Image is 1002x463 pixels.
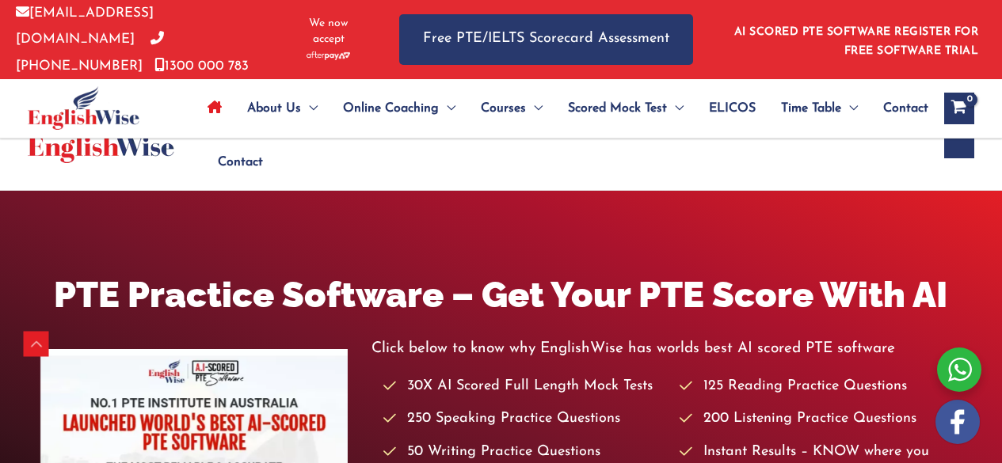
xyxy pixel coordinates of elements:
a: Time TableMenu Toggle [768,81,871,136]
li: 250 Speaking Practice Questions [383,406,665,432]
span: Contact [218,135,263,190]
aside: Header Widget 1 [725,13,986,65]
a: Contact [205,135,263,190]
nav: Site Navigation: Main Menu [195,81,928,136]
h1: PTE Practice Software – Get Your PTE Score With AI [40,270,962,320]
span: Menu Toggle [841,81,858,136]
span: Scored Mock Test [568,81,667,136]
a: Contact [871,81,928,136]
span: We now accept [297,16,360,47]
span: ELICOS [709,81,756,136]
span: Menu Toggle [439,81,455,136]
span: About Us [247,81,301,136]
li: 200 Listening Practice Questions [680,406,962,432]
a: Online CoachingMenu Toggle [330,81,468,136]
span: Contact [883,81,928,136]
a: View Shopping Cart, empty [944,93,974,124]
span: Time Table [781,81,841,136]
a: [PHONE_NUMBER] [16,32,164,72]
a: 1300 000 783 [154,59,249,73]
img: cropped-ew-logo [28,86,139,130]
img: white-facebook.png [935,400,980,444]
span: Menu Toggle [301,81,318,136]
a: CoursesMenu Toggle [468,81,555,136]
p: Click below to know why EnglishWise has worlds best AI scored PTE software [371,336,962,362]
span: Online Coaching [343,81,439,136]
span: Menu Toggle [526,81,543,136]
a: [EMAIL_ADDRESS][DOMAIN_NAME] [16,6,154,46]
a: ELICOS [696,81,768,136]
img: Afterpay-Logo [307,51,350,60]
a: AI SCORED PTE SOFTWARE REGISTER FOR FREE SOFTWARE TRIAL [734,26,979,57]
a: Scored Mock TestMenu Toggle [555,81,696,136]
li: 125 Reading Practice Questions [680,374,962,400]
li: 30X AI Scored Full Length Mock Tests [383,374,665,400]
a: Free PTE/IELTS Scorecard Assessment [399,14,693,64]
a: About UsMenu Toggle [234,81,330,136]
span: Courses [481,81,526,136]
span: Menu Toggle [667,81,684,136]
